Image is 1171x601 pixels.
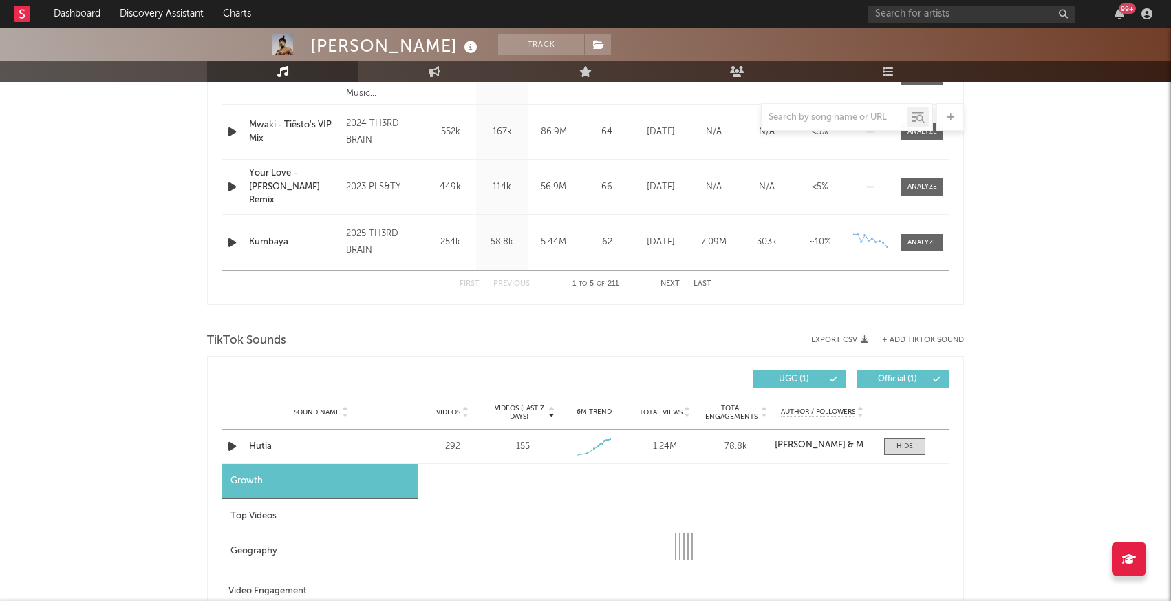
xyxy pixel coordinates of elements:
strong: [PERSON_NAME] & Madism & [PERSON_NAME] [775,441,969,450]
div: 2025 TH3RD BRAIN [346,226,421,259]
a: Your Love - [PERSON_NAME] Remix [249,167,339,207]
button: + Add TikTok Sound [882,337,964,344]
div: ~ 10 % [797,235,843,249]
span: Author / Followers [781,408,855,417]
span: UGC ( 1 ) [762,375,826,383]
span: Videos (last 7 days) [491,404,547,421]
a: Mwaki - Tiësto's VIP Mix [249,118,339,145]
div: N/A [744,180,790,194]
div: Video Engagement [228,583,411,600]
div: 62 [583,235,631,249]
span: Videos [436,408,460,417]
button: UGC(1) [753,370,846,388]
div: 56.9M [531,180,576,194]
input: Search by song name or URL [762,112,907,123]
button: Official(1) [857,370,949,388]
div: 6M Trend [562,407,626,417]
button: Previous [493,280,530,288]
div: <5% [797,180,843,194]
a: Kumbaya [249,235,339,249]
div: 86.9M [531,125,576,139]
span: TikTok Sounds [207,333,286,349]
button: Next [660,280,680,288]
div: [DATE] [638,125,684,139]
span: Official ( 1 ) [866,375,929,383]
button: Export CSV [811,336,868,344]
div: [PERSON_NAME] [310,34,481,57]
div: 78.8k [704,440,768,454]
div: Geography [222,534,418,569]
span: of [597,281,605,287]
div: 7.09M [691,235,737,249]
span: Total Engagements [704,404,760,421]
div: 1.24M [633,440,697,454]
div: 2024 TH3RD BRAIN [346,116,421,149]
button: 99+ [1115,8,1124,19]
div: Growth [222,464,418,499]
div: 254k [428,235,473,249]
div: 114k [480,180,524,194]
button: First [460,280,480,288]
a: Hutia [249,440,393,454]
div: 58.8k [480,235,524,249]
div: [DATE] [638,180,684,194]
div: 5.44M [531,235,576,249]
div: 167k [480,125,524,139]
div: 66 [583,180,631,194]
div: 292 [420,440,484,454]
div: 449k [428,180,473,194]
div: Top Videos [222,499,418,534]
button: + Add TikTok Sound [868,337,964,344]
span: Total Views [639,408,683,417]
div: N/A [691,125,737,139]
a: [PERSON_NAME] & Madism & [PERSON_NAME] [775,441,870,450]
div: 99 + [1119,3,1136,14]
div: 2023 PLS&TY [346,179,421,196]
div: N/A [691,180,737,194]
span: Sound Name [294,408,340,417]
span: to [579,281,587,287]
div: <5% [797,125,843,139]
button: Track [498,34,584,55]
button: Last [694,280,711,288]
div: 64 [583,125,631,139]
div: 1 5 211 [557,276,633,293]
input: Search for artists [868,6,1075,23]
div: [DATE] [638,235,684,249]
div: 303k [744,235,790,249]
div: 552k [428,125,473,139]
div: 155 [516,440,530,454]
div: N/A [744,125,790,139]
